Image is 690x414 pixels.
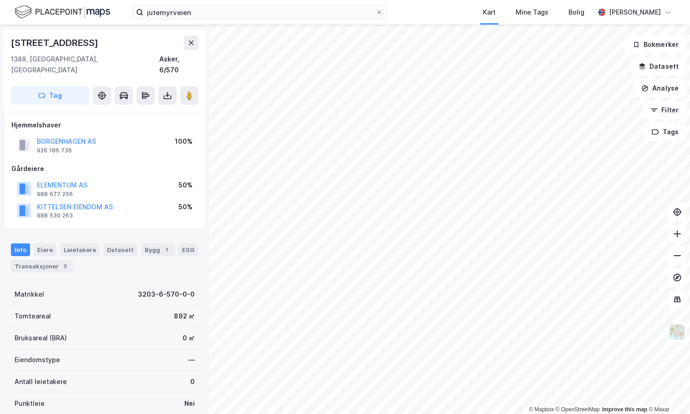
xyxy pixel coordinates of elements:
[625,35,686,54] button: Bokmerker
[11,86,89,105] button: Tag
[15,333,67,343] div: Bruksareal (BRA)
[143,5,375,19] input: Søk på adresse, matrikkel, gårdeiere, leietakere eller personer
[190,376,195,387] div: 0
[178,243,198,256] div: ESG
[15,311,51,322] div: Tomteareal
[162,245,171,254] div: 1
[15,354,60,365] div: Eiendomstype
[60,243,100,256] div: Leietakere
[516,7,548,18] div: Mine Tags
[11,260,73,273] div: Transaksjoner
[159,54,198,76] div: Asker, 6/570
[34,243,56,256] div: Eiere
[188,354,195,365] div: —
[556,406,600,413] a: OpenStreetMap
[644,370,690,414] div: Kontrollprogram for chat
[643,101,686,119] button: Filter
[11,35,100,50] div: [STREET_ADDRESS]
[61,262,70,271] div: 3
[529,406,554,413] a: Mapbox
[37,147,72,154] div: 926 186 736
[178,202,193,212] div: 50%
[568,7,584,18] div: Bolig
[15,289,44,300] div: Matrikkel
[37,191,73,198] div: 988 677 256
[483,7,496,18] div: Kart
[631,57,686,76] button: Datasett
[11,243,30,256] div: Info
[37,212,73,219] div: 988 530 263
[11,54,159,76] div: 1388, [GEOGRAPHIC_DATA], [GEOGRAPHIC_DATA]
[634,79,686,97] button: Analyse
[15,376,67,387] div: Antall leietakere
[644,123,686,141] button: Tags
[103,243,137,256] div: Datasett
[602,406,647,413] a: Improve this map
[11,120,198,131] div: Hjemmelshaver
[669,323,686,341] img: Z
[15,4,110,20] img: logo.f888ab2527a4732fd821a326f86c7f29.svg
[609,7,661,18] div: [PERSON_NAME]
[15,398,45,409] div: Punktleie
[183,333,195,343] div: 0 ㎡
[138,289,195,300] div: 3203-6-570-0-0
[178,180,193,191] div: 50%
[174,311,195,322] div: 892 ㎡
[175,136,193,147] div: 100%
[184,398,195,409] div: Nei
[11,163,198,174] div: Gårdeiere
[141,243,175,256] div: Bygg
[644,370,690,414] iframe: Chat Widget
